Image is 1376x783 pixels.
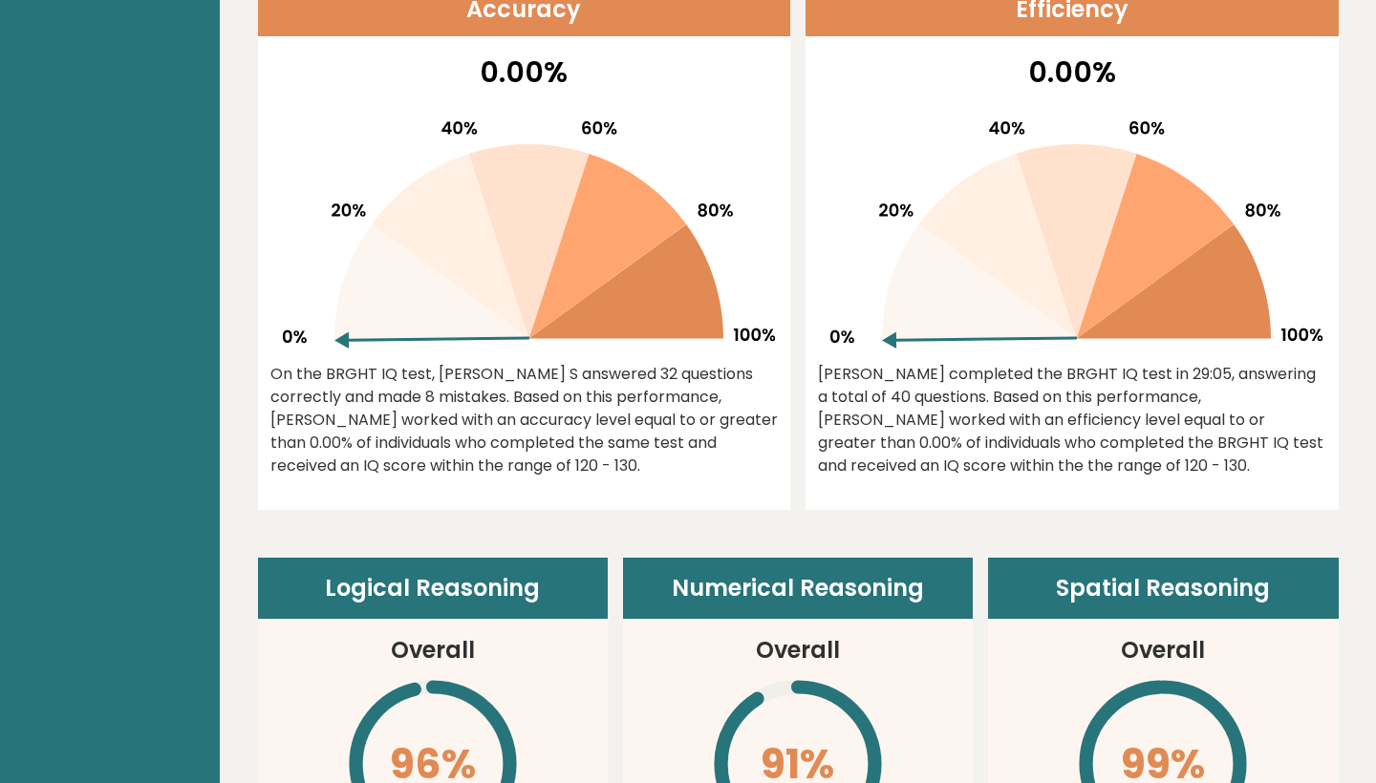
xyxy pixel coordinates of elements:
p: 0.00% [818,51,1326,94]
h3: Overall [391,633,475,667]
div: [PERSON_NAME] completed the BRGHT IQ test in 29:05, answering a total of 40 questions. Based on t... [818,363,1326,477]
header: Logical Reasoning [258,558,608,619]
header: Numerical Reasoning [623,558,973,619]
p: 0.00% [270,51,779,94]
h3: Overall [1121,633,1205,667]
div: On the BRGHT IQ test, [PERSON_NAME] S answered 32 questions correctly and made 8 mistakes. Based ... [270,363,779,477]
h3: Overall [756,633,840,667]
header: Spatial Reasoning [988,558,1338,619]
